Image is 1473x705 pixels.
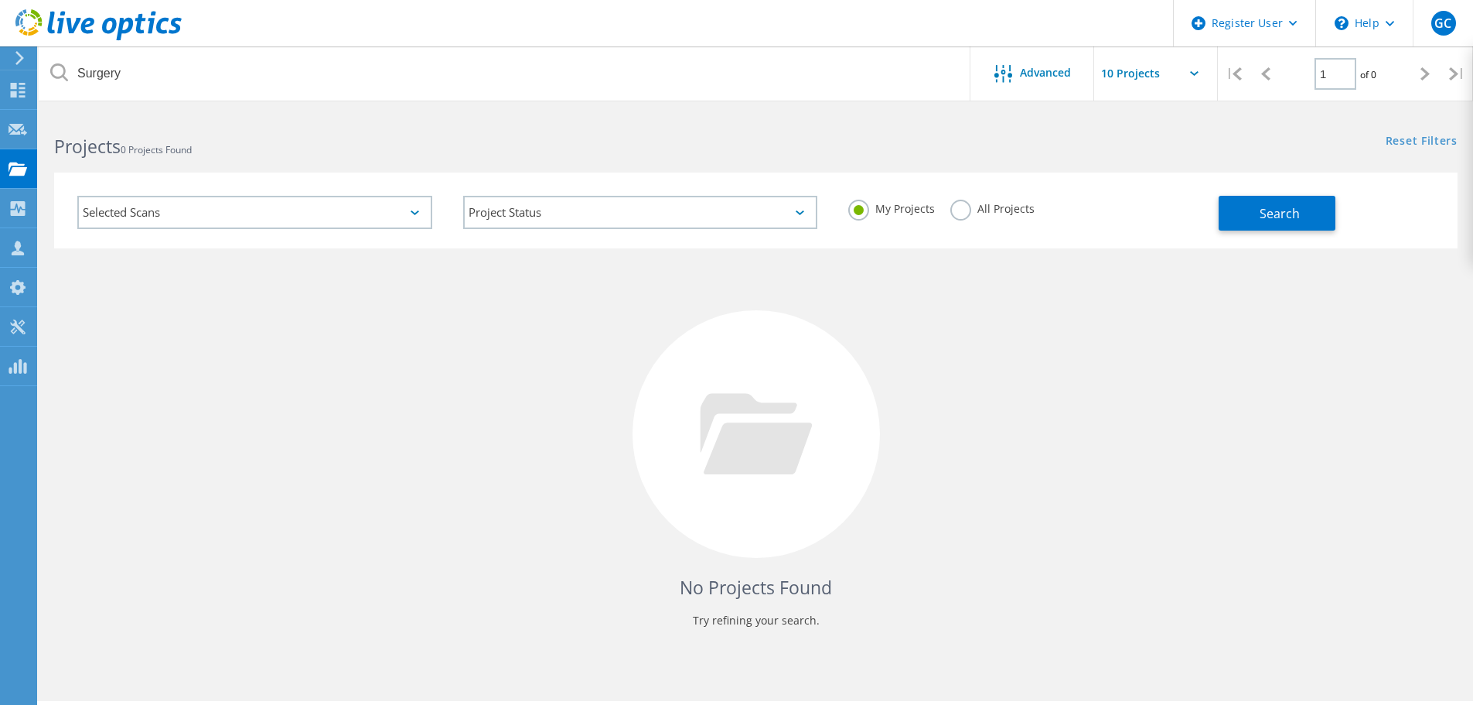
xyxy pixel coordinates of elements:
[848,200,935,214] label: My Projects
[1335,16,1349,30] svg: \n
[1260,205,1300,222] span: Search
[1218,46,1250,101] div: |
[77,196,432,229] div: Selected Scans
[1360,68,1376,81] span: of 0
[70,575,1442,601] h4: No Projects Found
[121,143,192,156] span: 0 Projects Found
[1386,135,1458,149] a: Reset Filters
[1434,17,1451,29] span: GC
[950,200,1035,214] label: All Projects
[15,33,182,43] a: Live Optics Dashboard
[1020,67,1071,78] span: Advanced
[1441,46,1473,101] div: |
[70,608,1442,633] p: Try refining your search.
[54,134,121,159] b: Projects
[39,46,971,101] input: Search projects by name, owner, ID, company, etc
[463,196,818,229] div: Project Status
[1219,196,1335,231] button: Search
